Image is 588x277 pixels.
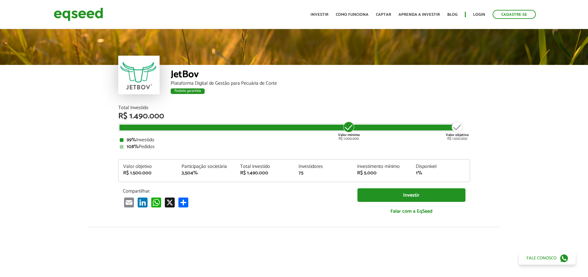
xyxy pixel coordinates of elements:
a: Share [177,197,190,207]
strong: 99% [127,136,136,144]
div: R$ 1.490.000 [118,112,470,120]
strong: 108% [127,143,139,151]
a: Captar [376,13,391,17]
a: Investir [311,13,328,17]
div: Investido [120,138,469,143]
div: Investidores [298,164,348,169]
div: Total investido [240,164,290,169]
a: LinkedIn [136,197,149,207]
div: JetBov [171,70,470,81]
a: Investir [357,188,465,202]
a: Aprenda a investir [398,13,440,17]
strong: Valor mínimo [338,132,360,138]
a: Fale conosco [519,252,576,265]
div: Investimento mínimo [357,164,407,169]
a: Falar com a EqSeed [357,205,465,218]
a: Cadastre-se [493,10,536,19]
a: Login [473,13,485,17]
div: Rodada garantida [171,88,205,94]
div: R$ 1.500.000 [123,171,173,176]
div: 3,504% [181,171,231,176]
img: EqSeed [54,6,103,23]
div: Valor objetivo [123,164,173,169]
div: 75 [298,171,348,176]
a: Como funciona [336,13,369,17]
a: X [164,197,176,207]
div: Pedidos [120,144,469,149]
div: Total Investido [118,105,470,110]
div: R$ 1.490.000 [240,171,290,176]
div: R$ 1.000.000 [337,121,361,141]
div: R$ 5.000 [357,171,407,176]
div: R$ 1.500.000 [446,121,469,141]
div: Disponível [416,164,465,169]
a: Email [123,197,135,207]
div: Participação societária [181,164,231,169]
div: Plataforma Digital de Gestão para Pecuária de Corte [171,81,470,86]
p: Compartilhar: [123,188,348,194]
a: WhatsApp [150,197,162,207]
strong: Valor objetivo [446,132,469,138]
div: 1% [416,171,465,176]
a: Blog [447,13,457,17]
